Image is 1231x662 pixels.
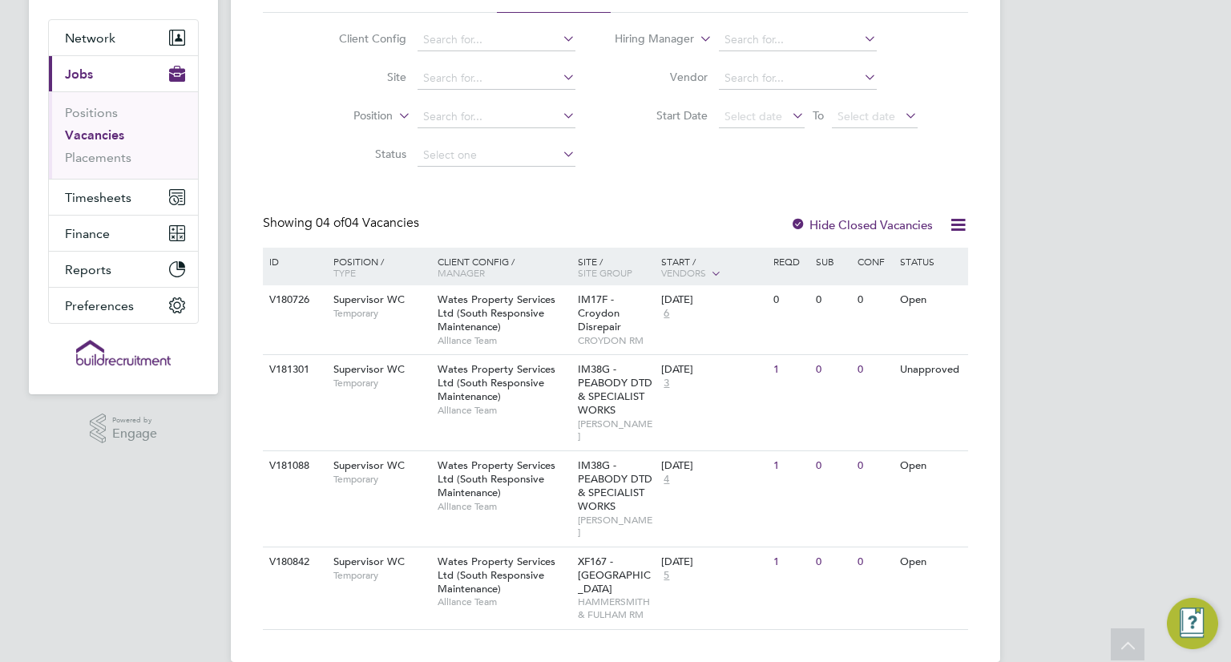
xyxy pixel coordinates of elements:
[578,458,652,513] span: IM38G - PEABODY DTD & SPECIALIST WORKS
[661,266,706,279] span: Vendors
[615,108,708,123] label: Start Date
[438,362,555,403] span: Wates Property Services Ltd (South Responsive Maintenance)
[265,355,321,385] div: V181301
[65,30,115,46] span: Network
[769,547,811,577] div: 1
[418,144,575,167] input: Select one
[769,285,811,315] div: 0
[333,473,430,486] span: Temporary
[314,147,406,161] label: Status
[769,248,811,275] div: Reqd
[49,252,198,287] button: Reports
[333,293,405,306] span: Supervisor WC
[896,248,966,275] div: Status
[578,555,651,595] span: XF167 - [GEOGRAPHIC_DATA]
[896,285,966,315] div: Open
[321,248,434,286] div: Position /
[578,362,652,417] span: IM38G - PEABODY DTD & SPECIALIST WORKS
[661,363,765,377] div: [DATE]
[49,56,198,91] button: Jobs
[854,248,895,275] div: Conf
[316,215,419,231] span: 04 Vacancies
[661,293,765,307] div: [DATE]
[333,362,405,376] span: Supervisor WC
[657,248,769,288] div: Start /
[65,105,118,120] a: Positions
[661,569,672,583] span: 5
[333,307,430,320] span: Temporary
[333,377,430,390] span: Temporary
[316,215,345,231] span: 04 of
[812,547,854,577] div: 0
[314,70,406,84] label: Site
[418,29,575,51] input: Search for...
[578,293,621,333] span: IM17F - Croydon Disrepair
[49,180,198,215] button: Timesheets
[65,262,111,277] span: Reports
[438,458,555,499] span: Wates Property Services Ltd (South Responsive Maintenance)
[854,355,895,385] div: 0
[438,293,555,333] span: Wates Property Services Ltd (South Responsive Maintenance)
[812,285,854,315] div: 0
[65,190,131,205] span: Timesheets
[314,31,406,46] label: Client Config
[438,595,570,608] span: Alliance Team
[265,451,321,481] div: V181088
[438,404,570,417] span: Alliance Team
[65,67,93,82] span: Jobs
[265,248,321,275] div: ID
[301,108,393,124] label: Position
[719,67,877,90] input: Search for...
[578,514,654,539] span: [PERSON_NAME]
[418,67,575,90] input: Search for...
[661,555,765,569] div: [DATE]
[1167,598,1218,649] button: Engage Resource Center
[854,547,895,577] div: 0
[896,355,966,385] div: Unapproved
[333,569,430,582] span: Temporary
[578,595,654,620] span: HAMMERSMITH & FULHAM RM
[265,547,321,577] div: V180842
[812,451,854,481] div: 0
[812,248,854,275] div: Sub
[65,150,131,165] a: Placements
[719,29,877,51] input: Search for...
[65,298,134,313] span: Preferences
[112,427,157,441] span: Engage
[896,547,966,577] div: Open
[265,285,321,315] div: V180726
[854,285,895,315] div: 0
[724,109,782,123] span: Select date
[333,266,356,279] span: Type
[333,555,405,568] span: Supervisor WC
[769,355,811,385] div: 1
[90,414,158,444] a: Powered byEngage
[438,266,485,279] span: Manager
[661,377,672,390] span: 3
[112,414,157,427] span: Powered by
[837,109,895,123] span: Select date
[263,215,422,232] div: Showing
[790,217,933,232] label: Hide Closed Vacancies
[812,355,854,385] div: 0
[896,451,966,481] div: Open
[661,473,672,486] span: 4
[49,216,198,251] button: Finance
[438,334,570,347] span: Alliance Team
[615,70,708,84] label: Vendor
[333,458,405,472] span: Supervisor WC
[418,106,575,128] input: Search for...
[578,334,654,347] span: CROYDON RM
[49,288,198,323] button: Preferences
[808,105,829,126] span: To
[661,459,765,473] div: [DATE]
[76,340,171,365] img: buildrec-logo-retina.png
[48,340,199,365] a: Go to home page
[769,451,811,481] div: 1
[578,418,654,442] span: [PERSON_NAME]
[49,20,198,55] button: Network
[661,307,672,321] span: 6
[65,226,110,241] span: Finance
[434,248,574,286] div: Client Config /
[438,555,555,595] span: Wates Property Services Ltd (South Responsive Maintenance)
